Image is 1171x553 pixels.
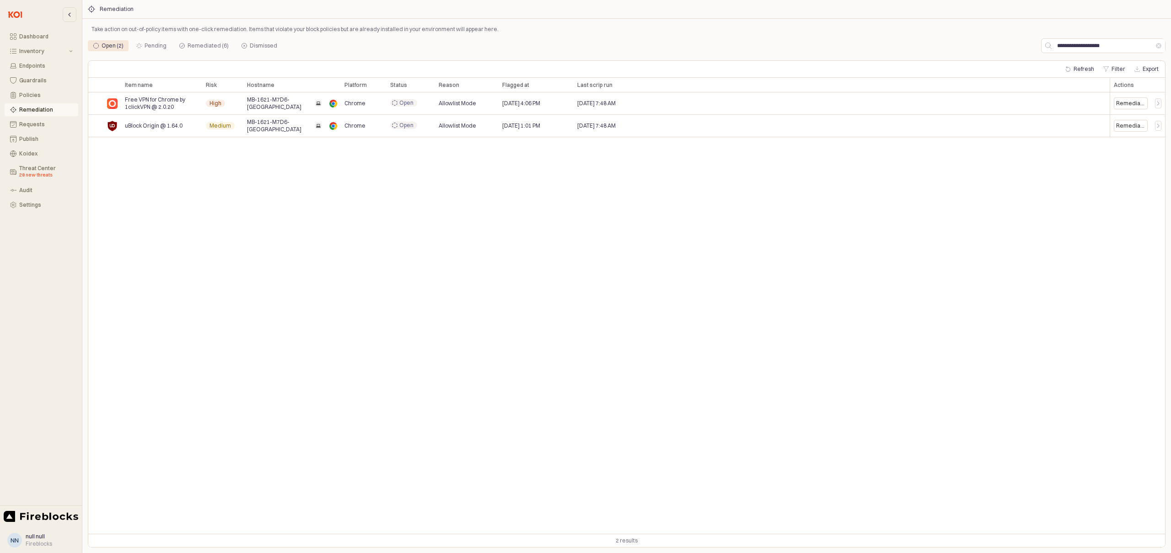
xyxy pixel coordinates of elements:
span: High [209,100,221,107]
span: Last scrip run [577,81,612,89]
span: Item name [125,81,153,89]
button: Policies [5,89,78,102]
div: Open (2) [88,40,129,51]
span: MB-1621-M7D6-[GEOGRAPHIC_DATA] [247,96,311,111]
div: Inventory [19,48,67,54]
div: Threat Center [19,165,73,179]
div: Table toolbar [88,534,1165,547]
div: 2 results [616,536,638,545]
p: Take action on out-of-policy items with one-click remediation. Items that violate your block poli... [91,25,1162,33]
button: Export [1131,64,1162,75]
span: Actions [1114,81,1134,89]
div: Pending [131,40,172,51]
div: Pending [145,40,167,51]
span: Risk [206,81,217,89]
span: Status [390,81,407,89]
span: Reason [439,81,459,89]
span: null null [26,533,45,540]
div: 28 new threats [19,172,73,179]
span: Flagged at [502,81,529,89]
span: [DATE] 4:06 PM [502,100,540,107]
div: Dashboard [19,33,73,40]
span: Chrome [344,100,365,107]
button: Clear [1156,43,1161,48]
div: Dismissed [250,40,277,51]
span: Hostname [247,81,274,89]
span: Free VPN for Chrome by 1clickVPN @ 2.0.20 [125,96,199,111]
button: nn [7,533,22,548]
button: Remediation [5,103,78,116]
button: Settings [5,199,78,211]
button: Inventory [5,45,78,58]
div: Remediated (6) [174,40,234,51]
span: [DATE] 7:48 AM [577,122,616,129]
div: Open (2) [102,40,124,51]
button: Endpoints [5,59,78,72]
div: Guardrails [19,77,73,84]
div: Requests [19,121,73,128]
div: Remediation [100,6,134,12]
span: Open [399,122,414,129]
div: Remediate [1116,122,1145,129]
div: Audit [19,187,73,193]
span: [DATE] 1:01 PM [502,122,540,129]
span: Medium [209,122,231,129]
button: Publish [5,133,78,145]
div: Dismissed [236,40,283,51]
button: Koidex [5,147,78,160]
div: Endpoints [19,63,73,69]
span: [DATE] 7:48 AM [577,100,616,107]
span: Chrome [344,122,365,129]
span: Platform [344,81,367,89]
div: Remediate [1114,97,1148,109]
div: Policies [19,92,73,98]
div: nn [11,536,19,545]
button: Requests [5,118,78,131]
button: Filter [1100,64,1129,75]
div: Remediated (6) [188,40,229,51]
div: Remediate [1114,120,1148,132]
button: Threat Center [5,162,78,182]
div: Publish [19,136,73,142]
button: Guardrails [5,74,78,87]
div: Remediation [19,107,73,113]
button: Refresh [1062,64,1098,75]
div: Remediate [1116,100,1145,107]
span: MB-1621-M7D6-[GEOGRAPHIC_DATA] [247,118,311,133]
div: Fireblocks [26,540,52,548]
span: uBlock Origin @ 1.64.0 [125,122,183,129]
button: Audit [5,184,78,197]
span: Open [399,99,414,107]
span: Allowlist Mode [439,122,476,129]
span: Allowlist Mode [439,100,476,107]
button: Dashboard [5,30,78,43]
div: Settings [19,202,73,208]
div: Koidex [19,150,73,157]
